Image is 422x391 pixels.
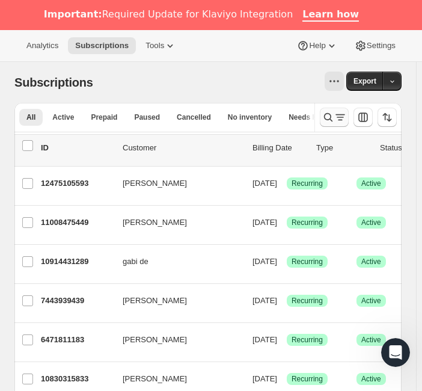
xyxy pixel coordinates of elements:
[289,112,337,122] span: Needs Review
[123,295,187,307] span: [PERSON_NAME]
[361,179,381,188] span: Active
[19,37,66,54] button: Analytics
[123,177,187,189] span: [PERSON_NAME]
[145,41,164,51] span: Tools
[123,142,243,154] p: Customer
[367,41,396,51] span: Settings
[115,252,236,271] button: gabi de
[252,142,307,154] p: Billing Date
[44,8,102,20] b: Important:
[41,295,113,307] p: 7443939439
[177,112,211,122] span: Cancelled
[252,179,277,188] span: [DATE]
[252,218,277,227] span: [DATE]
[361,257,381,266] span: Active
[41,217,113,229] p: 11008475449
[353,76,376,86] span: Export
[115,369,236,389] button: [PERSON_NAME]
[381,338,410,367] iframe: Intercom live chat
[290,37,344,54] button: Help
[252,257,277,266] span: [DATE]
[52,112,74,122] span: Active
[115,213,236,232] button: [PERSON_NAME]
[252,374,277,383] span: [DATE]
[320,108,349,127] button: Search and filter results
[115,330,236,349] button: [PERSON_NAME]
[75,41,129,51] span: Subscriptions
[115,291,236,310] button: [PERSON_NAME]
[41,142,113,154] p: ID
[378,108,397,127] button: Sort the results
[361,296,381,306] span: Active
[91,112,117,122] span: Prepaid
[14,76,93,89] span: Subscriptions
[309,41,325,51] span: Help
[123,256,148,268] span: gabi de
[41,334,113,346] p: 6471811183
[361,218,381,227] span: Active
[316,142,370,154] div: Type
[292,296,323,306] span: Recurring
[292,218,323,227] span: Recurring
[292,374,323,384] span: Recurring
[302,8,359,22] a: Learn how
[292,179,323,188] span: Recurring
[361,335,381,345] span: Active
[26,41,58,51] span: Analytics
[292,335,323,345] span: Recurring
[41,373,113,385] p: 10830315833
[68,37,136,54] button: Subscriptions
[353,108,373,127] button: Customize table column order and visibility
[123,373,187,385] span: [PERSON_NAME]
[115,174,236,193] button: [PERSON_NAME]
[252,296,277,305] span: [DATE]
[325,72,344,91] button: View actions for Subscriptions
[26,112,35,122] span: All
[252,335,277,344] span: [DATE]
[292,257,323,266] span: Recurring
[228,112,272,122] span: No inventory
[134,112,160,122] span: Paused
[347,37,403,54] button: Settings
[346,72,384,91] button: Export
[41,256,113,268] p: 10914431289
[41,177,113,189] p: 12475105593
[44,8,293,20] div: Required Update for Klaviyo Integration
[138,37,183,54] button: Tools
[361,374,381,384] span: Active
[123,217,187,229] span: [PERSON_NAME]
[123,334,187,346] span: [PERSON_NAME]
